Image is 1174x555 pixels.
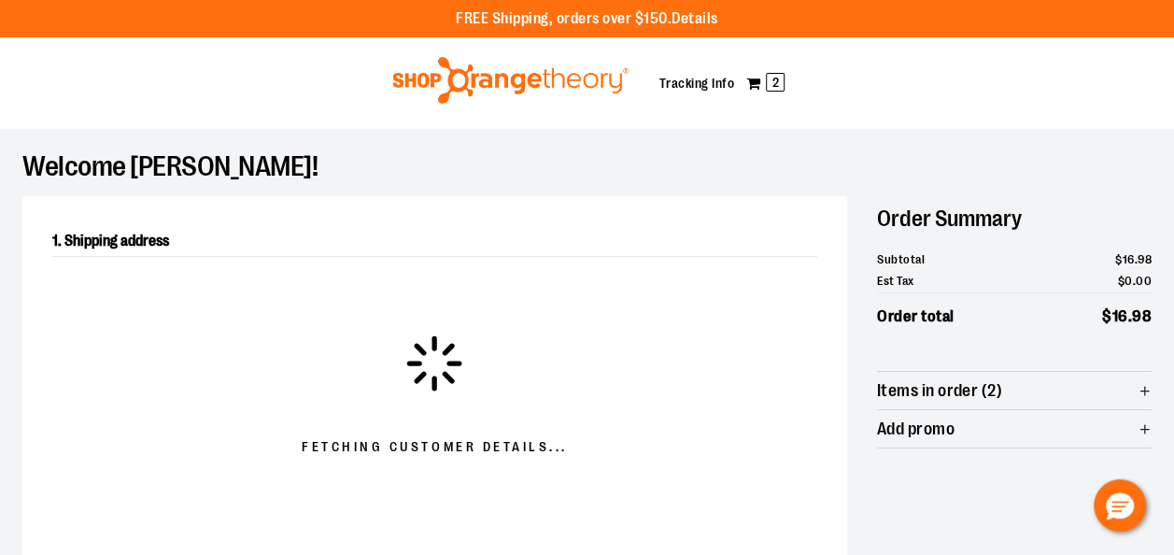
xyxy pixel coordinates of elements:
span: 98 [1132,307,1152,325]
h2: 1. Shipping address [52,226,817,257]
span: . [1128,307,1133,325]
a: Details [672,10,718,27]
p: FREE Shipping, orders over $150. [456,8,718,30]
button: Items in order (2) [877,372,1152,409]
h2: Order Summary [877,196,1152,241]
h1: Welcome [PERSON_NAME]! [22,159,1152,174]
span: 2 [766,73,785,92]
span: 98 [1138,252,1152,266]
button: Hello, have a question? Let’s chat. [1094,479,1146,532]
a: Tracking Info [659,76,735,91]
span: Add promo [877,420,955,438]
span: Order total [877,305,955,329]
span: . [1135,252,1139,266]
span: Subtotal [877,250,925,269]
span: . [1133,274,1137,288]
span: Fetching Customer Details... [302,438,567,457]
span: 0 [1124,274,1133,288]
span: $ [1102,307,1112,325]
img: Shop Orangetheory [389,57,631,104]
span: Items in order (2) [877,382,1002,400]
span: 16 [1112,307,1128,325]
span: Est Tax [877,272,914,291]
button: Add promo [877,410,1152,448]
span: 00 [1136,274,1152,288]
span: 16 [1123,252,1135,266]
span: $ [1115,252,1123,266]
span: $ [1118,274,1125,288]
